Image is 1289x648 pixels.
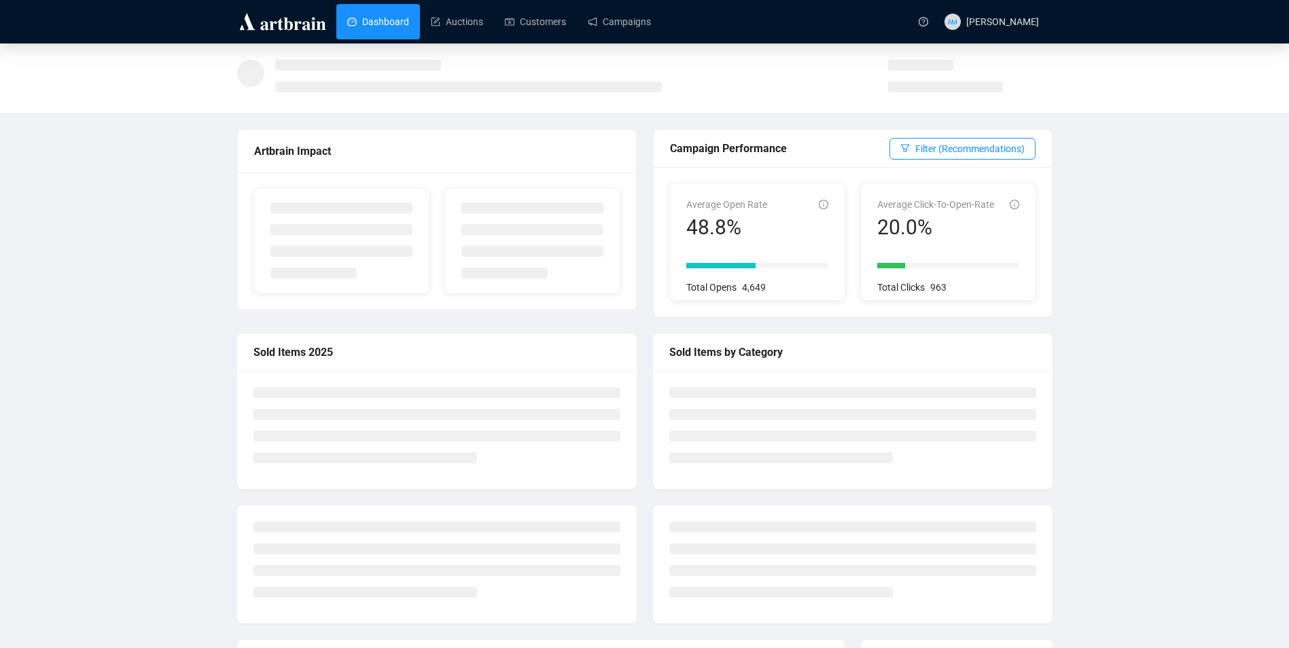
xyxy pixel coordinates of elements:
[900,143,910,153] span: filter
[947,16,957,26] span: AM
[253,344,620,361] div: Sold Items 2025
[686,199,767,210] span: Average Open Rate
[966,16,1039,27] span: [PERSON_NAME]
[686,215,767,240] div: 48.8%
[505,4,566,39] a: Customers
[889,138,1036,160] button: Filter (Recommendations)
[877,215,994,240] div: 20.0%
[877,282,925,293] span: Total Clicks
[254,143,620,160] div: Artbrain Impact
[919,17,928,26] span: question-circle
[742,282,766,293] span: 4,649
[670,140,889,157] div: Campaign Performance
[237,11,328,33] img: logo
[1010,200,1019,209] span: info-circle
[431,4,483,39] a: Auctions
[819,200,828,209] span: info-circle
[930,282,947,293] span: 963
[347,4,409,39] a: Dashboard
[588,4,651,39] a: Campaigns
[669,344,1036,361] div: Sold Items by Category
[915,141,1025,156] span: Filter (Recommendations)
[877,199,994,210] span: Average Click-To-Open-Rate
[686,282,737,293] span: Total Opens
